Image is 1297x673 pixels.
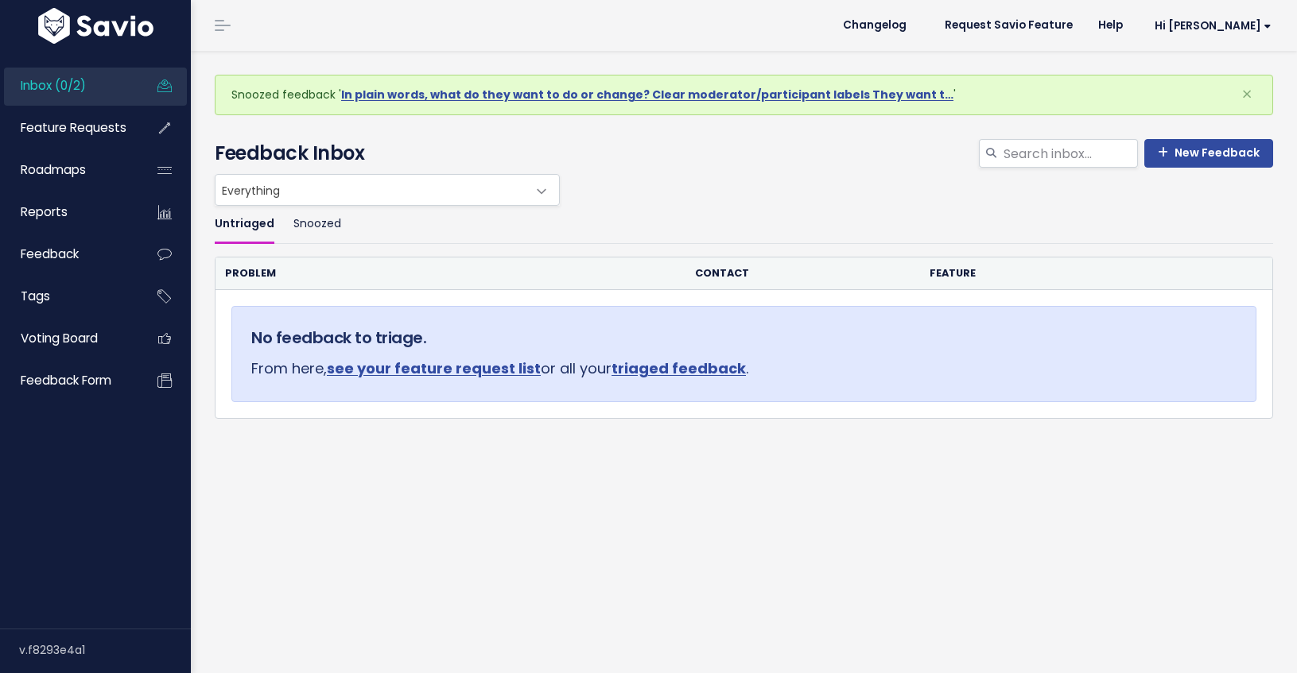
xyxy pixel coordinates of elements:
img: logo-white.9d6f32f41409.svg [34,8,157,44]
a: Feedback form [4,362,132,399]
a: In plain words, what do they want to do or change? Clear moderator/participant labels They want t… [341,87,953,102]
a: Help [1085,14,1136,37]
a: Reports [4,194,132,230]
ul: Filter feature requests [215,206,1273,243]
h4: Feedback Inbox [215,139,1273,168]
span: Hi [PERSON_NAME] [1155,20,1272,32]
th: Feature [920,257,1214,290]
span: × [1241,81,1252,107]
span: Feedback [21,246,79,262]
input: Search inbox... [1002,139,1138,168]
th: Problem [216,257,685,290]
a: Feature Requests [4,110,132,146]
div: v.f8293e4a1 [19,629,191,671]
a: Untriaged [215,206,274,243]
button: Close [1225,75,1268,114]
a: Hi [PERSON_NAME] [1136,14,1284,38]
a: Voting Board [4,320,132,357]
a: Tags [4,278,132,315]
a: Inbox (0/2) [4,68,132,104]
a: triaged feedback [612,358,746,378]
a: Feedback [4,236,132,273]
span: Inbox (0/2) [21,77,86,94]
span: Feature Requests [21,119,126,136]
span: Roadmaps [21,161,86,178]
span: Everything [215,174,560,206]
span: Voting Board [21,330,98,346]
span: Reports [21,203,68,220]
a: Request Savio Feature [932,14,1085,37]
a: Snoozed [293,206,341,243]
h5: No feedback to triage. [251,326,1237,350]
a: Roadmaps [4,152,132,188]
p: From here, or all your . [251,356,1237,381]
span: Everything [216,175,527,205]
span: Feedback form [21,372,111,389]
a: see your feature request list [327,358,541,378]
a: New Feedback [1144,139,1273,168]
div: Snoozed feedback ' ' [215,75,1273,115]
th: Contact [685,257,920,290]
span: Tags [21,288,50,304]
span: Changelog [843,20,907,31]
